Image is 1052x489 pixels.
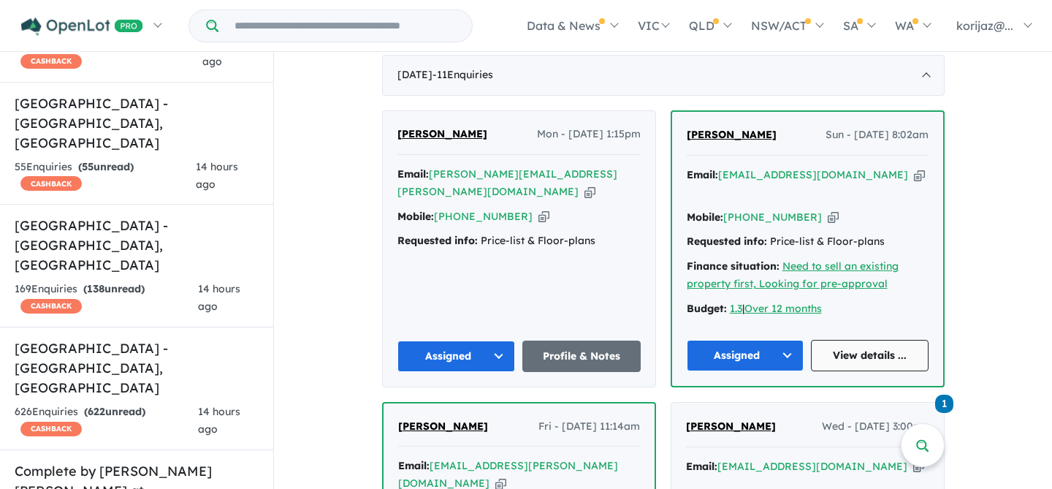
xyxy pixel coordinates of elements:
h5: [GEOGRAPHIC_DATA] - [GEOGRAPHIC_DATA] , [GEOGRAPHIC_DATA] [15,216,259,275]
span: CASHBACK [20,299,82,314]
strong: Email: [686,460,717,473]
a: [PERSON_NAME] [686,418,776,436]
button: Assigned [687,340,804,371]
button: Copy [914,167,925,183]
strong: Email: [398,459,430,472]
a: [EMAIL_ADDRESS][DOMAIN_NAME] [717,460,907,473]
span: [PERSON_NAME] [398,420,488,433]
strong: Finance situation: [687,259,780,273]
strong: Budget: [687,302,727,315]
a: 1.3 [730,302,742,315]
span: 5 hours ago [202,37,239,68]
strong: ( unread) [83,282,145,295]
div: 626 Enquir ies [15,403,198,439]
strong: Email: [687,168,718,181]
span: [PERSON_NAME] [687,128,777,141]
div: Price-list & Floor-plans [687,233,929,251]
span: 14 hours ago [198,405,240,436]
strong: ( unread) [84,405,145,418]
a: 1 [935,393,953,413]
button: Assigned [397,341,516,372]
input: Try estate name, suburb, builder or developer [221,10,469,42]
img: Openlot PRO Logo White [21,18,143,36]
span: korijaz@... [956,18,1013,33]
a: [PERSON_NAME] [398,418,488,436]
div: Price-list & Floor-plans [397,232,641,250]
a: [PERSON_NAME][EMAIL_ADDRESS][PERSON_NAME][DOMAIN_NAME] [397,167,617,198]
a: Profile & Notes [522,341,641,372]
span: 138 [87,282,104,295]
span: CASHBACK [20,54,82,69]
h5: [GEOGRAPHIC_DATA] - [GEOGRAPHIC_DATA] , [GEOGRAPHIC_DATA] [15,94,259,153]
span: Fri - [DATE] 11:14am [538,418,640,436]
span: 55 [82,160,94,173]
span: 1 [935,395,953,413]
strong: Mobile: [397,210,434,223]
strong: ( unread) [78,160,134,173]
a: [PHONE_NUMBER] [434,210,533,223]
a: [PERSON_NAME] [397,126,487,143]
div: 169 Enquir ies [15,281,198,316]
div: 55 Enquir ies [15,159,196,194]
a: Over 12 months [744,302,822,315]
span: [PERSON_NAME] [397,127,487,140]
span: Sun - [DATE] 8:02am [826,126,929,144]
span: [PERSON_NAME] [686,420,776,433]
span: Mon - [DATE] 1:15pm [537,126,641,143]
strong: Requested info: [687,235,767,248]
span: 14 hours ago [196,160,238,191]
a: [PERSON_NAME] [687,126,777,144]
a: [EMAIL_ADDRESS][DOMAIN_NAME] [718,168,908,181]
div: [DATE] [382,55,945,96]
button: Copy [538,209,549,224]
button: Copy [584,184,595,200]
span: CASHBACK [20,176,82,191]
span: 14 hours ago [198,282,240,313]
span: Wed - [DATE] 3:00pm [822,418,929,436]
span: - 11 Enquir ies [432,68,493,81]
button: Copy [828,210,839,225]
div: 261 Enquir ies [15,36,202,71]
strong: Mobile: [687,211,723,224]
a: View details ... [811,340,929,371]
span: 622 [88,405,105,418]
span: CASHBACK [20,422,82,436]
h5: [GEOGRAPHIC_DATA] - [GEOGRAPHIC_DATA] , [GEOGRAPHIC_DATA] [15,338,259,398]
div: | [687,300,929,318]
strong: Email: [397,167,429,181]
a: [PHONE_NUMBER] [723,211,822,224]
a: Need to sell an existing property first, Looking for pre-approval [687,259,899,290]
strong: Requested info: [397,234,478,247]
